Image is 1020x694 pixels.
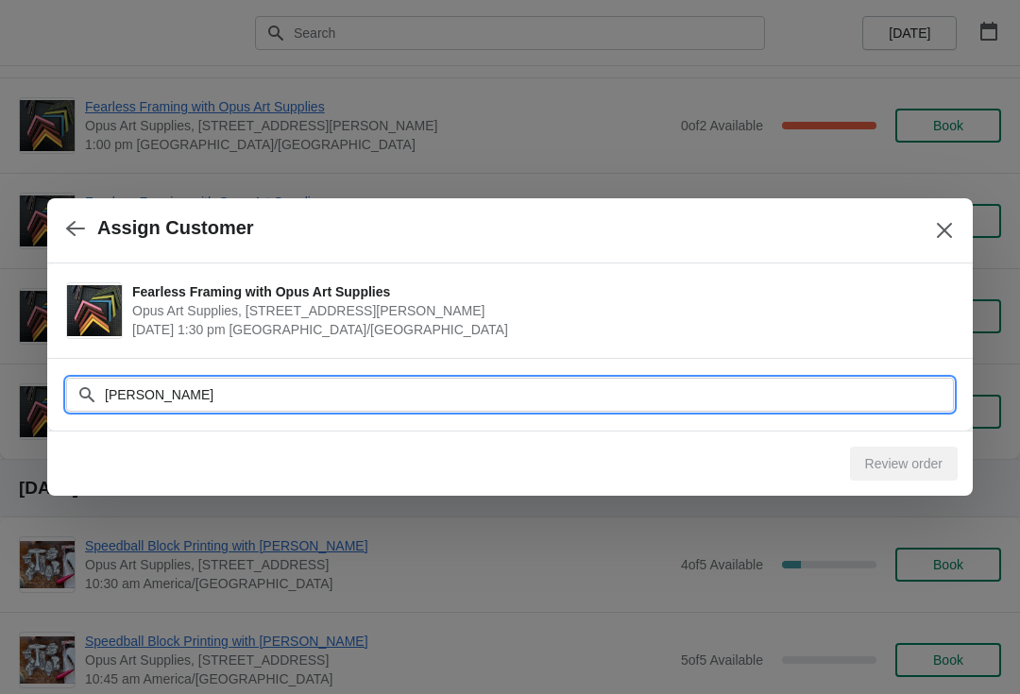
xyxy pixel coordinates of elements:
span: Opus Art Supplies, [STREET_ADDRESS][PERSON_NAME] [132,301,944,320]
span: Fearless Framing with Opus Art Supplies [132,282,944,301]
h2: Assign Customer [97,217,254,239]
button: Close [927,213,961,247]
img: Fearless Framing with Opus Art Supplies | Opus Art Supplies, #105 - 20121 Willowbrook Drive, Lang... [67,285,122,337]
span: [DATE] 1:30 pm [GEOGRAPHIC_DATA]/[GEOGRAPHIC_DATA] [132,320,944,339]
input: Search customer name or email [104,378,954,412]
